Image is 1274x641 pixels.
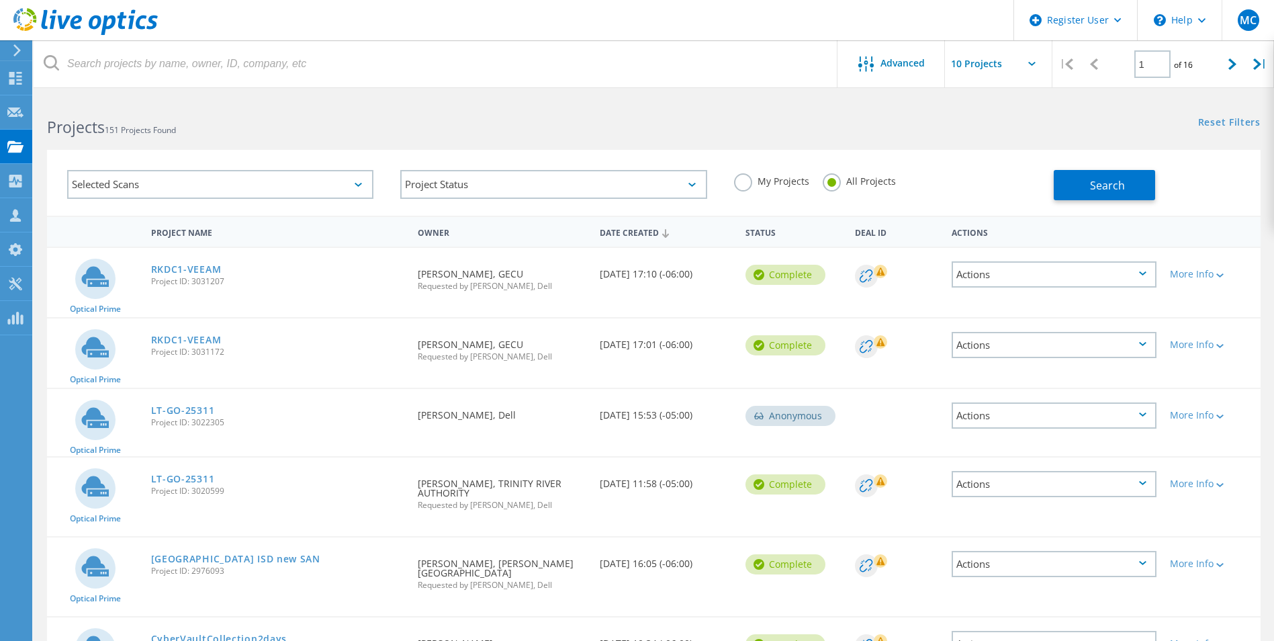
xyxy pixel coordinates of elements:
[945,219,1163,244] div: Actions
[411,389,593,433] div: [PERSON_NAME], Dell
[880,58,925,68] span: Advanced
[823,173,896,186] label: All Projects
[70,446,121,454] span: Optical Prime
[1170,411,1254,420] div: More Info
[1054,170,1155,200] button: Search
[1090,178,1125,193] span: Search
[151,265,222,274] a: RKDC1-VEEAM
[13,28,158,38] a: Live Optics Dashboard
[745,474,825,495] div: Complete
[745,335,825,355] div: Complete
[70,515,121,523] span: Optical Prime
[952,471,1156,497] div: Actions
[593,389,739,433] div: [DATE] 15:53 (-05:00)
[144,219,412,244] div: Project Name
[952,332,1156,358] div: Actions
[70,376,121,384] span: Optical Prime
[952,551,1156,577] div: Actions
[593,538,739,582] div: [DATE] 16:05 (-06:00)
[739,219,848,244] div: Status
[411,248,593,304] div: [PERSON_NAME], GECU
[151,487,405,495] span: Project ID: 3020599
[151,335,222,345] a: RKDC1-VEEAM
[151,554,320,564] a: [GEOGRAPHIC_DATA] ISD new SAN
[593,219,739,245] div: Date Created
[151,406,215,415] a: LT-GO-25311
[400,170,707,199] div: Project Status
[418,353,586,361] span: Requested by [PERSON_NAME], Dell
[67,170,373,199] div: Selected Scans
[105,124,176,136] span: 151 Projects Found
[952,402,1156,429] div: Actions
[848,219,946,244] div: Deal Id
[151,348,405,356] span: Project ID: 3031172
[1154,14,1166,26] svg: \n
[411,219,593,244] div: Owner
[1174,59,1193,71] span: of 16
[1170,559,1254,568] div: More Info
[70,305,121,313] span: Optical Prime
[1246,40,1274,88] div: |
[593,318,739,363] div: [DATE] 17:01 (-06:00)
[745,265,825,285] div: Complete
[411,538,593,603] div: [PERSON_NAME], [PERSON_NAME][GEOGRAPHIC_DATA]
[34,40,838,87] input: Search projects by name, owner, ID, company, etc
[1240,15,1257,26] span: MC
[151,419,405,427] span: Project ID: 3022305
[952,261,1156,288] div: Actions
[411,318,593,374] div: [PERSON_NAME], GECU
[418,581,586,589] span: Requested by [PERSON_NAME], Dell
[418,282,586,290] span: Requested by [PERSON_NAME], Dell
[1198,118,1261,129] a: Reset Filters
[734,173,809,186] label: My Projects
[70,595,121,603] span: Optical Prime
[151,277,405,286] span: Project ID: 3031207
[1170,340,1254,349] div: More Info
[1170,269,1254,279] div: More Info
[411,458,593,523] div: [PERSON_NAME], TRINITY RIVER AUTHORITY
[745,406,835,426] div: Anonymous
[151,567,405,575] span: Project ID: 2976093
[593,248,739,292] div: [DATE] 17:10 (-06:00)
[151,474,215,484] a: LT-GO-25311
[418,501,586,509] span: Requested by [PERSON_NAME], Dell
[745,554,825,574] div: Complete
[593,458,739,502] div: [DATE] 11:58 (-05:00)
[1170,479,1254,488] div: More Info
[47,116,105,138] b: Projects
[1052,40,1080,88] div: |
